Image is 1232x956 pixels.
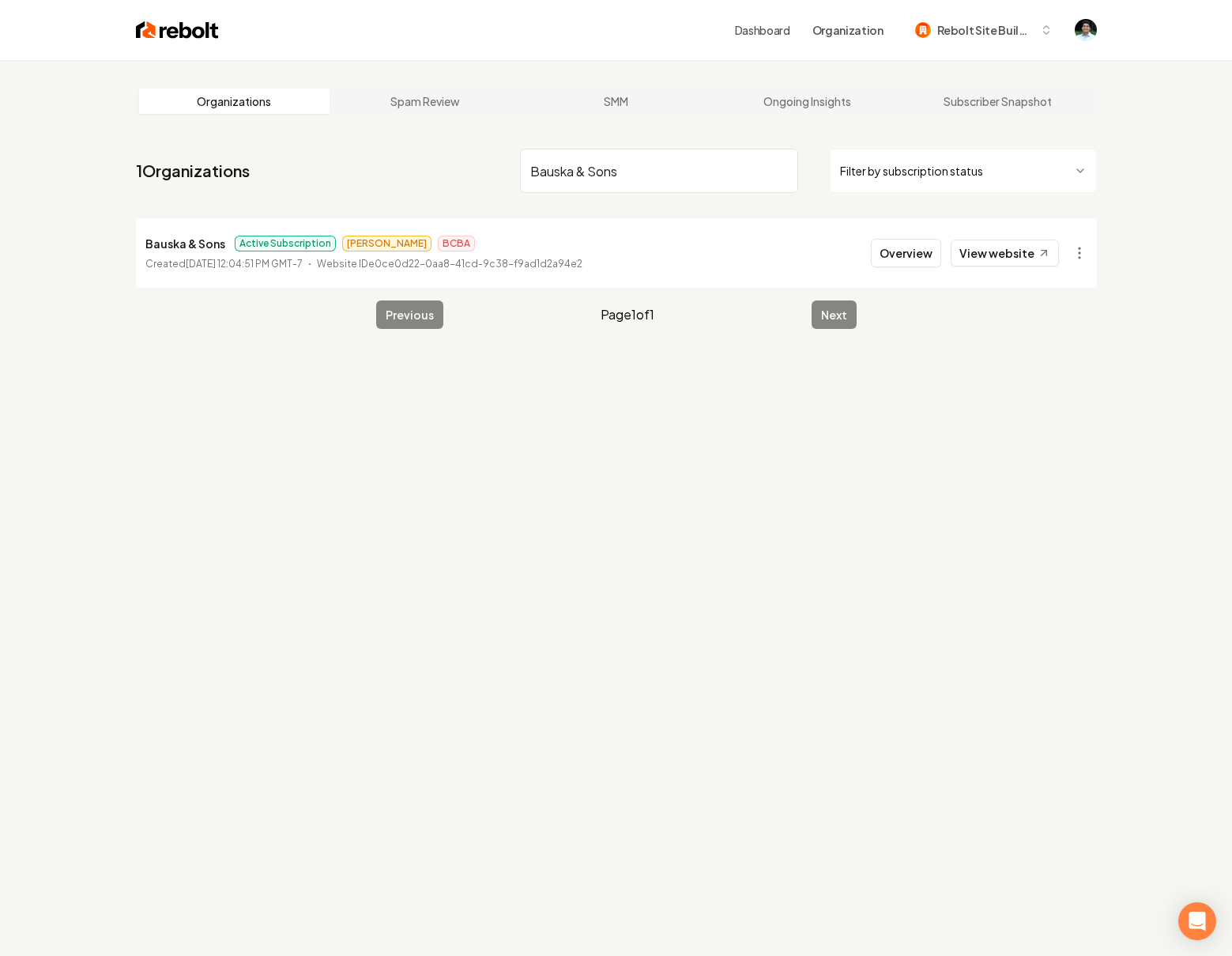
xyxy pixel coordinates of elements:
a: Spam Review [330,89,521,114]
input: Search by name or ID [520,149,798,193]
p: Created [145,256,303,272]
span: Active Subscription [235,236,336,251]
button: Overview [871,239,941,267]
span: [PERSON_NAME] [342,236,431,251]
a: Dashboard [735,22,790,38]
a: View website [951,240,1059,266]
a: Organizations [139,89,330,114]
p: Bauska & Sons [145,234,225,253]
time: [DATE] 12:04:51 PM GMT-7 [186,258,303,270]
a: SMM [521,89,712,114]
p: Website ID e0ce0d22-0aa8-41cd-9c38-f9ad1d2a94e2 [317,256,582,272]
a: Ongoing Insights [711,89,902,114]
img: Arwin Rahmatpanah [1075,19,1097,41]
span: Page 1 of 1 [601,305,654,324]
img: Rebolt Logo [136,19,219,41]
button: Open user button [1075,19,1097,41]
img: Rebolt Site Builder [915,22,931,38]
a: 1Organizations [136,160,250,182]
div: Open Intercom Messenger [1178,902,1216,940]
span: BCBA [438,236,475,251]
span: Rebolt Site Builder [937,22,1034,39]
button: Organization [803,16,893,44]
a: Subscriber Snapshot [902,89,1094,114]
